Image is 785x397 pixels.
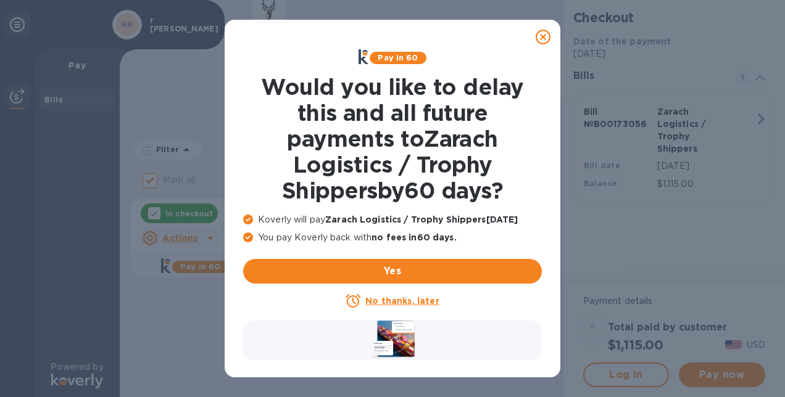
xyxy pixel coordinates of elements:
b: Zarach Logistics / Trophy Shippers [DATE] [325,215,518,224]
u: No thanks, later [365,296,439,306]
h1: Would you like to delay this and all future payments to Zarach Logistics / Trophy Shippers by 60 ... [243,74,542,203]
button: Yes [243,259,542,284]
b: no fees in 60 days . [372,232,456,242]
span: Yes [253,264,532,279]
p: Koverly will pay [243,213,542,226]
b: Pay in 60 [378,53,418,62]
p: You pay Koverly back with [243,231,542,244]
